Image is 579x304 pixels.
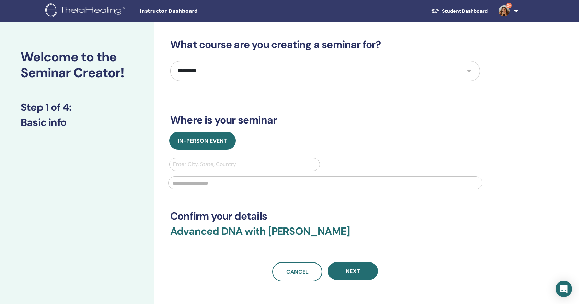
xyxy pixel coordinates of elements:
div: Open Intercom Messenger [556,281,572,297]
span: In-Person Event [178,137,227,144]
h3: Where is your seminar [170,114,480,126]
h3: Basic info [21,116,134,129]
button: Next [328,262,378,280]
h3: What course are you creating a seminar for? [170,38,480,51]
span: Next [346,268,360,275]
h3: Advanced DNA with [PERSON_NAME] [170,225,480,246]
span: Instructor Dashboard [140,8,243,15]
h3: Confirm your details [170,210,480,222]
span: Cancel [286,268,309,276]
h2: Welcome to the Seminar Creator! [21,49,134,81]
a: Cancel [272,262,322,281]
a: Student Dashboard [426,5,493,17]
img: default.jpg [499,5,510,16]
img: graduation-cap-white.svg [431,8,439,14]
span: 9+ [506,3,512,8]
img: logo.png [45,3,127,19]
h3: Step 1 of 4 : [21,101,134,114]
button: In-Person Event [169,132,236,150]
